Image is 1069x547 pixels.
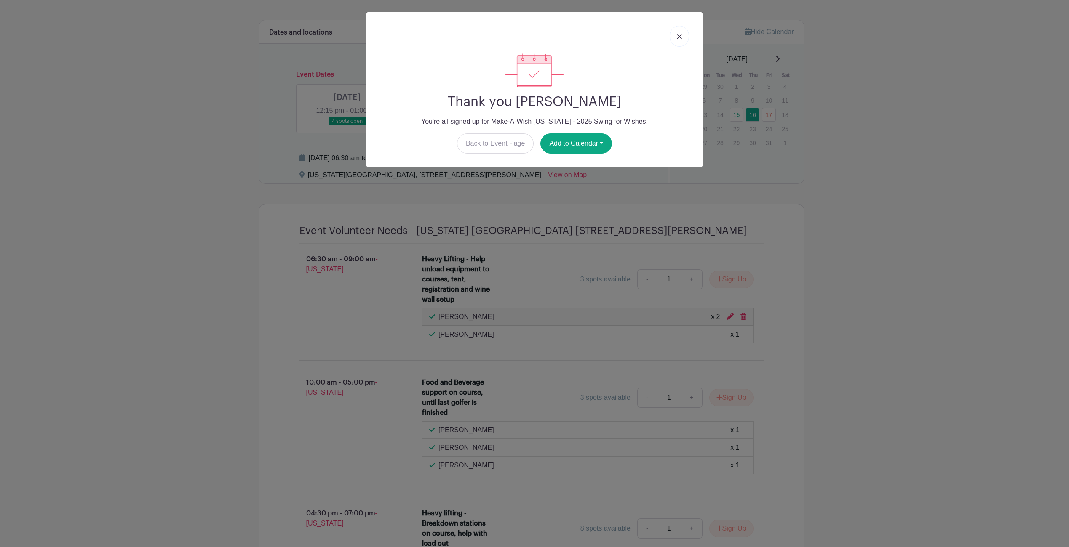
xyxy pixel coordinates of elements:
p: You're all signed up for Make-A-Wish [US_STATE] - 2025 Swing for Wishes. [373,117,696,127]
button: Add to Calendar [540,133,612,154]
img: signup_complete-c468d5dda3e2740ee63a24cb0ba0d3ce5d8a4ecd24259e683200fb1569d990c8.svg [505,53,564,87]
a: Back to Event Page [457,133,534,154]
h2: Thank you [PERSON_NAME] [373,94,696,110]
img: close_button-5f87c8562297e5c2d7936805f587ecaba9071eb48480494691a3f1689db116b3.svg [677,34,682,39]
